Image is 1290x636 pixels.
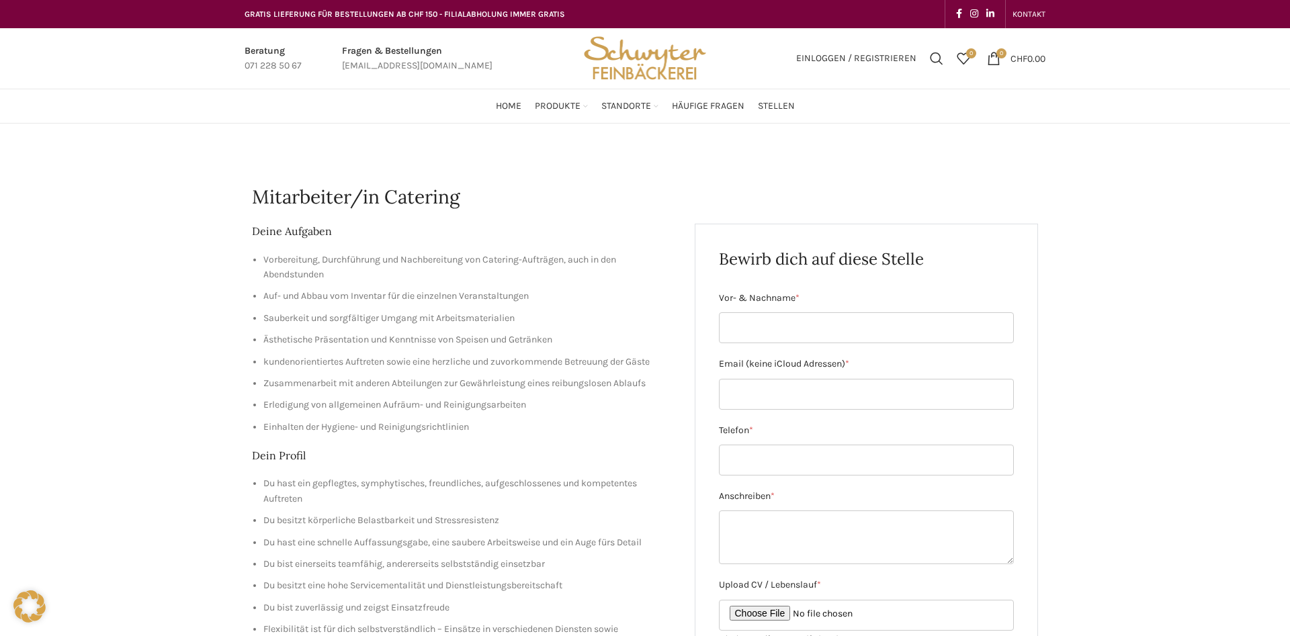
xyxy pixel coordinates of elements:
li: Erledigung von allgemeinen Aufräum- und Reinigungsarbeiten [263,398,675,412]
span: CHF [1010,52,1027,64]
div: Meine Wunschliste [950,45,977,72]
span: Häufige Fragen [672,100,744,113]
a: Häufige Fragen [672,93,744,120]
li: Du besitzt eine hohe Servicementalität und Dienstleistungsbereitschaft [263,578,675,593]
a: Stellen [758,93,795,120]
li: kundenorientiertes Auftreten sowie eine herzliche und zuvorkommende Betreuung der Gäste [263,355,675,369]
a: 0 [950,45,977,72]
li: Du besitzt körperliche Belastbarkeit und Stressresistenz [263,513,675,528]
div: Secondary navigation [1006,1,1052,28]
h2: Bewirb dich auf diese Stelle [719,248,1015,271]
li: Du bist einerseits teamfähig, andererseits selbstständig einsetzbar [263,557,675,572]
span: 0 [966,48,976,58]
a: Instagram social link [966,5,982,24]
li: Du hast ein gepflegtes, symphytisches, freundliches, aufgeschlossenes und kompetentes Auftreten [263,476,675,506]
span: Home [496,100,521,113]
label: Email (keine iCloud Adressen) [719,357,1015,371]
span: Standorte [601,100,651,113]
li: Zusammenarbeit mit anderen Abteilungen zur Gewährleistung eines reibungslosen Ablaufs [263,376,675,391]
a: Produkte [535,93,588,120]
h2: Deine Aufgaben [252,224,675,238]
li: Du bist zuverlässig und zeigst Einsatzfreude [263,600,675,615]
li: Du hast eine schnelle Auffassungsgabe, eine saubere Arbeitsweise und ein Auge fürs Detail [263,535,675,550]
a: KONTAKT [1013,1,1045,28]
a: Suchen [923,45,950,72]
span: Stellen [758,100,795,113]
a: Facebook social link [952,5,966,24]
img: Bäckerei Schwyter [579,28,711,89]
a: Infobox link [342,44,492,74]
a: Site logo [579,52,711,63]
span: GRATIS LIEFERUNG FÜR BESTELLUNGEN AB CHF 150 - FILIALABHOLUNG IMMER GRATIS [245,9,565,19]
label: Anschreiben [719,489,1015,504]
div: Main navigation [238,93,1052,120]
a: Infobox link [245,44,302,74]
span: Einloggen / Registrieren [796,54,916,63]
li: Auf- und Abbau vom Inventar für die einzelnen Veranstaltungen [263,289,675,304]
a: Standorte [601,93,658,120]
h1: Mitarbeiter/in Catering [252,184,1038,210]
span: 0 [996,48,1006,58]
a: 0 CHF0.00 [980,45,1052,72]
label: Telefon [719,423,1015,438]
li: Ästhetische Präsentation und Kenntnisse von Speisen und Getränken [263,332,675,347]
span: KONTAKT [1013,9,1045,19]
label: Upload CV / Lebenslauf [719,578,1015,592]
li: Vorbereitung, Durchführung und Nachbereitung von Catering-Aufträgen, auch in den Abendstunden [263,253,675,283]
a: Linkedin social link [982,5,998,24]
bdi: 0.00 [1010,52,1045,64]
h2: Dein Profil [252,448,675,463]
label: Vor- & Nachname [719,291,1015,306]
span: Produkte [535,100,580,113]
li: Sauberkeit und sorgfältiger Umgang mit Arbeitsmaterialien [263,311,675,326]
a: Einloggen / Registrieren [789,45,923,72]
li: Einhalten der Hygiene- und Reinigungsrichtlinien [263,420,675,435]
a: Home [496,93,521,120]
